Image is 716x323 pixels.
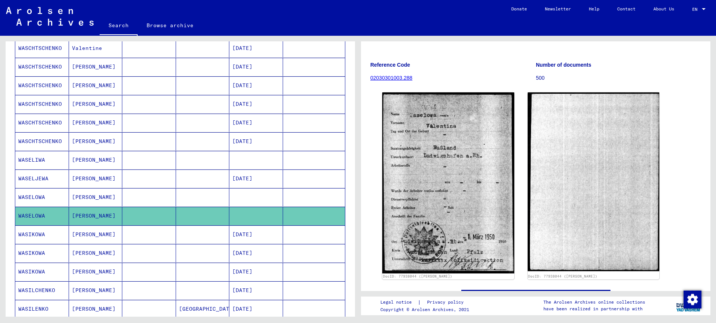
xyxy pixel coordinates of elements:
[536,74,701,82] p: 500
[536,62,591,68] b: Number of documents
[15,170,69,188] mat-cell: WASELJEWA
[229,300,283,318] mat-cell: [DATE]
[528,274,597,278] a: DocID: 77938044 ([PERSON_NAME])
[6,7,94,26] img: Arolsen_neg.svg
[69,225,123,244] mat-cell: [PERSON_NAME]
[15,300,69,318] mat-cell: WASILENKO
[229,170,283,188] mat-cell: [DATE]
[15,58,69,76] mat-cell: WASCHTSCHENKO
[15,281,69,300] mat-cell: WASILCHENKO
[684,291,701,308] img: Change consent
[69,76,123,95] mat-cell: [PERSON_NAME]
[229,244,283,262] mat-cell: [DATE]
[69,95,123,113] mat-cell: [PERSON_NAME]
[380,298,472,306] div: |
[69,39,123,57] mat-cell: Valentine
[69,300,123,318] mat-cell: [PERSON_NAME]
[370,62,410,68] b: Reference Code
[69,281,123,300] mat-cell: [PERSON_NAME]
[15,132,69,151] mat-cell: WASCHTSCHENKO
[176,300,230,318] mat-cell: [GEOGRAPHIC_DATA]
[15,76,69,95] mat-cell: WASCHTSCHENKO
[69,207,123,225] mat-cell: [PERSON_NAME]
[229,58,283,76] mat-cell: [DATE]
[69,132,123,151] mat-cell: [PERSON_NAME]
[229,95,283,113] mat-cell: [DATE]
[69,263,123,281] mat-cell: [PERSON_NAME]
[380,306,472,313] p: Copyright © Arolsen Archives, 2021
[69,58,123,76] mat-cell: [PERSON_NAME]
[675,296,703,315] img: yv_logo.png
[69,151,123,169] mat-cell: [PERSON_NAME]
[421,298,472,306] a: Privacy policy
[528,92,660,271] img: 002.jpg
[15,188,69,206] mat-cell: WASELOWA
[15,39,69,57] mat-cell: WASCHTSCHENKO
[383,274,452,278] a: DocID: 77938044 ([PERSON_NAME])
[543,305,645,312] p: have been realized in partnership with
[69,114,123,132] mat-cell: [PERSON_NAME]
[543,299,645,305] p: The Arolsen Archives online collections
[69,244,123,262] mat-cell: [PERSON_NAME]
[15,95,69,113] mat-cell: WASCHTSCHENKO
[229,263,283,281] mat-cell: [DATE]
[380,298,418,306] a: Legal notice
[69,188,123,206] mat-cell: [PERSON_NAME]
[15,244,69,262] mat-cell: WASIKOWA
[683,290,701,308] div: Change consent
[138,16,202,34] a: Browse archive
[229,114,283,132] mat-cell: [DATE]
[229,76,283,95] mat-cell: [DATE]
[229,225,283,244] mat-cell: [DATE]
[229,281,283,300] mat-cell: [DATE]
[370,75,412,81] a: 02030301003.288
[15,151,69,169] mat-cell: WASELIWA
[15,207,69,225] mat-cell: WASELOWA
[15,263,69,281] mat-cell: WASIKOWA
[15,114,69,132] mat-cell: WASCHTSCHENKO
[229,39,283,57] mat-cell: [DATE]
[69,170,123,188] mat-cell: [PERSON_NAME]
[229,132,283,151] mat-cell: [DATE]
[382,92,514,273] img: 001.jpg
[692,7,700,12] span: EN
[100,16,138,36] a: Search
[15,225,69,244] mat-cell: WASIKOWA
